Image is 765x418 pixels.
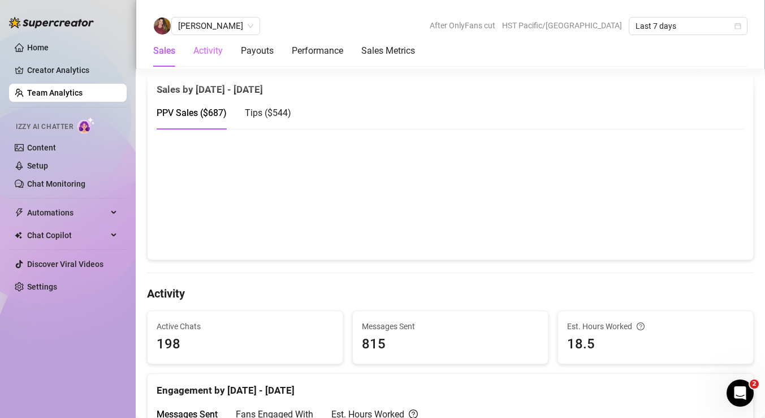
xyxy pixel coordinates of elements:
a: Home [27,43,49,52]
span: After OnlyFans cut [430,17,495,34]
a: Team Analytics [27,88,83,97]
div: Sales by [DATE] - [DATE] [157,73,744,97]
img: logo-BBDzfeDw.svg [9,17,94,28]
span: thunderbolt [15,208,24,217]
img: Aline Lozano [154,18,171,35]
span: Messages Sent [362,320,539,333]
span: calendar [734,23,741,29]
a: Setup [27,161,48,170]
a: Content [27,143,56,152]
h4: Activity [147,286,754,301]
img: AI Chatter [77,117,95,133]
span: 2 [750,380,759,389]
span: Izzy AI Chatter [16,122,73,132]
div: Performance [292,44,343,58]
span: Active Chats [157,320,334,333]
span: question-circle [637,320,645,333]
div: Sales Metrics [361,44,415,58]
span: Chat Copilot [27,226,107,244]
span: Automations [27,204,107,222]
span: Tips ( $544 ) [245,107,291,118]
span: 18.5 [567,334,744,355]
span: Aline Lozano [178,18,253,35]
div: Payouts [241,44,274,58]
a: Chat Monitoring [27,179,85,188]
span: 198 [157,334,334,355]
span: HST Pacific/[GEOGRAPHIC_DATA] [502,17,622,34]
div: Activity [193,44,223,58]
img: Chat Copilot [15,231,22,239]
span: PPV Sales ( $687 ) [157,107,227,118]
a: Settings [27,282,57,291]
a: Discover Viral Videos [27,260,103,269]
div: Engagement by [DATE] - [DATE] [157,374,744,398]
div: Est. Hours Worked [567,320,744,333]
iframe: Intercom live chat [727,380,754,407]
span: Last 7 days [636,18,741,35]
span: 815 [362,334,539,355]
a: Creator Analytics [27,61,118,79]
div: Sales [153,44,175,58]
